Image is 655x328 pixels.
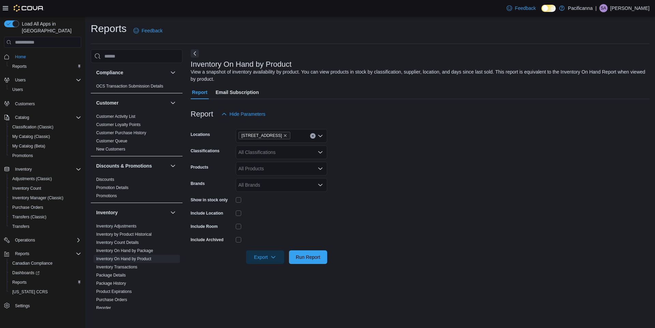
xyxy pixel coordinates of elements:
[10,288,50,296] a: [US_STATE] CCRS
[191,197,228,203] label: Show in stock only
[15,303,30,309] span: Settings
[296,254,320,261] span: Run Report
[91,82,183,93] div: Compliance
[1,52,84,62] button: Home
[568,4,593,12] p: Pacificanna
[10,194,66,202] a: Inventory Manager (Classic)
[96,256,151,262] span: Inventory On Hand by Product
[12,165,81,173] span: Inventory
[96,281,126,286] a: Package History
[10,123,56,131] a: Classification (Classic)
[96,193,117,198] a: Promotions
[10,132,81,141] span: My Catalog (Classic)
[169,68,177,77] button: Compliance
[12,195,63,201] span: Inventory Manager (Classic)
[10,194,81,202] span: Inventory Manager (Classic)
[91,112,183,156] div: Customer
[191,237,223,243] label: Include Archived
[318,150,323,155] button: Open list of options
[15,54,26,60] span: Home
[191,110,213,118] h3: Report
[7,174,84,184] button: Adjustments (Classic)
[96,248,153,253] span: Inventory On Hand by Package
[7,141,84,151] button: My Catalog (Beta)
[289,250,327,264] button: Run Report
[7,151,84,160] button: Promotions
[242,132,282,139] span: [STREET_ADDRESS]
[12,261,53,266] span: Canadian Compliance
[12,143,45,149] span: My Catalog (Beta)
[169,99,177,107] button: Customer
[7,62,84,71] button: Reports
[10,175,55,183] a: Adjustments (Classic)
[96,177,114,182] span: Discounts
[142,27,162,34] span: Feedback
[91,222,183,323] div: Inventory
[7,222,84,231] button: Transfers
[96,224,136,229] a: Inventory Adjustments
[96,147,125,152] a: New Customers
[191,224,218,229] label: Include Room
[192,85,207,99] span: Report
[96,122,141,127] a: Customer Loyalty Points
[15,115,29,120] span: Catalog
[96,240,139,245] span: Inventory Count Details
[96,209,168,216] button: Inventory
[96,193,117,199] span: Promotions
[10,222,32,231] a: Transfers
[96,232,152,237] a: Inventory by Product Historical
[12,53,29,61] a: Home
[1,165,84,174] button: Inventory
[191,181,205,186] label: Brands
[96,99,168,106] button: Customer
[10,203,81,212] span: Purchase Orders
[96,130,146,136] span: Customer Purchase History
[191,68,646,83] div: View a snapshot of inventory availability by product. You can view products in stock by classific...
[96,162,168,169] button: Discounts & Promotions
[12,280,27,285] span: Reports
[96,130,146,135] a: Customer Purchase History
[91,22,127,35] h1: Reports
[10,152,81,160] span: Promotions
[96,289,132,294] a: Product Expirations
[216,85,259,99] span: Email Subscription
[191,148,220,154] label: Classifications
[12,176,52,182] span: Adjustments (Classic)
[96,209,118,216] h3: Inventory
[10,85,26,94] a: Users
[595,4,597,12] p: |
[96,99,118,106] h3: Customer
[12,205,43,210] span: Purchase Orders
[96,264,137,270] span: Inventory Transactions
[96,83,163,89] span: OCS Transaction Submission Details
[96,248,153,253] a: Inventory On Hand by Package
[7,278,84,287] button: Reports
[12,52,81,61] span: Home
[131,24,165,37] a: Feedback
[7,268,84,278] a: Dashboards
[12,236,38,244] button: Operations
[12,124,54,130] span: Classification (Classic)
[10,259,81,267] span: Canadian Compliance
[12,87,23,92] span: Users
[96,289,132,294] span: Product Expirations
[1,235,84,245] button: Operations
[96,69,168,76] button: Compliance
[10,278,29,286] a: Reports
[96,162,152,169] h3: Discounts & Promotions
[10,62,81,71] span: Reports
[310,133,316,139] button: Clear input
[96,273,126,278] a: Package Details
[318,182,323,188] button: Open list of options
[12,301,81,310] span: Settings
[1,113,84,122] button: Catalog
[191,210,223,216] label: Include Location
[318,166,323,171] button: Open list of options
[7,122,84,132] button: Classification (Classic)
[19,20,81,34] span: Load All Apps in [GEOGRAPHIC_DATA]
[318,133,323,139] button: Open list of options
[12,250,81,258] span: Reports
